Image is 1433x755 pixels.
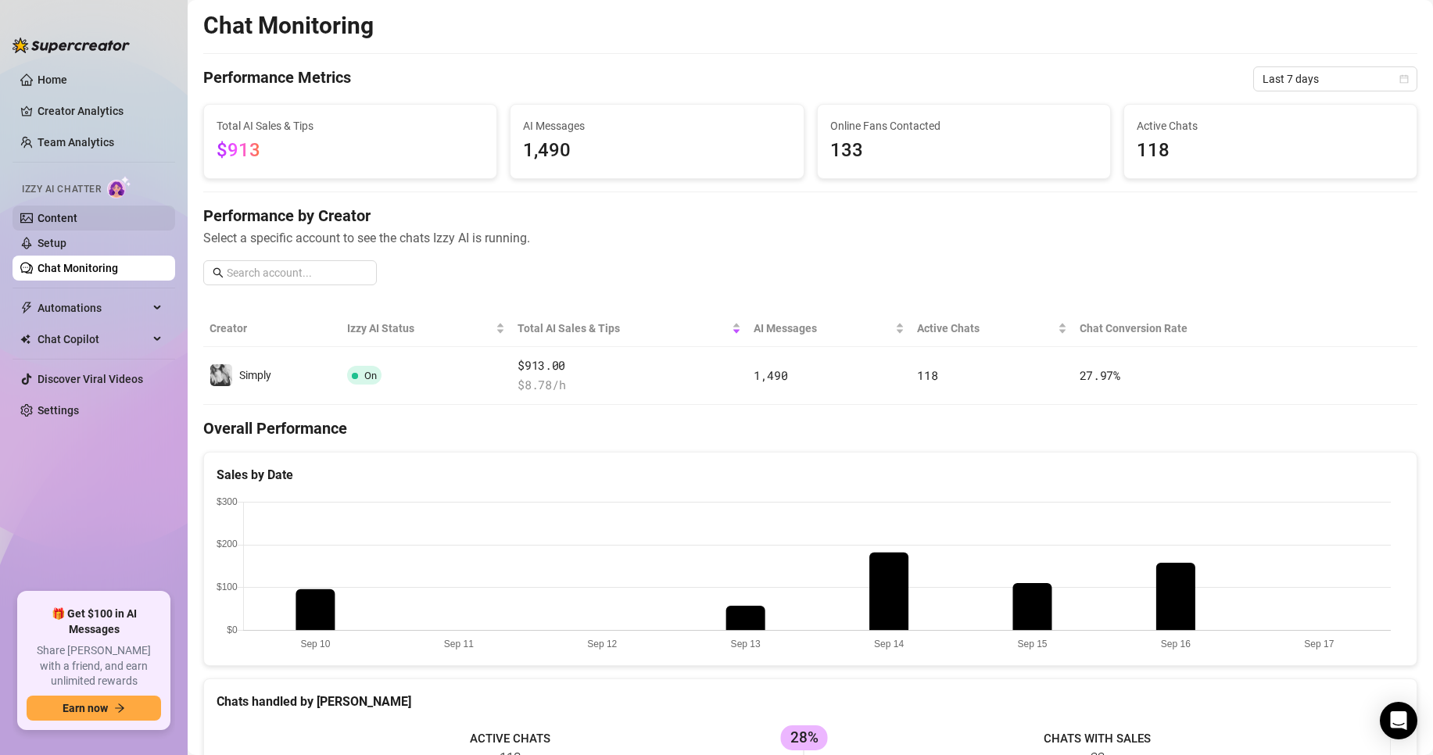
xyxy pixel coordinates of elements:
span: 27.97 % [1080,367,1120,383]
span: arrow-right [114,703,125,714]
span: 1,490 [523,136,790,166]
div: Sales by Date [217,465,1404,485]
input: Search account... [227,264,367,281]
span: $913 [217,139,260,161]
span: 118 [1137,136,1404,166]
span: 1,490 [754,367,788,383]
img: Simply [210,364,232,386]
span: Active Chats [917,320,1054,337]
img: logo-BBDzfeDw.svg [13,38,130,53]
span: Izzy AI Status [347,320,493,337]
img: Chat Copilot [20,334,30,345]
span: On [364,370,377,381]
img: AI Chatter [107,176,131,199]
h4: Performance Metrics [203,66,351,91]
a: Settings [38,404,79,417]
th: AI Messages [747,310,911,347]
span: Izzy AI Chatter [22,182,101,197]
th: Creator [203,310,341,347]
span: calendar [1399,74,1409,84]
a: Setup [38,237,66,249]
span: Online Fans Contacted [830,117,1098,134]
h2: Chat Monitoring [203,11,374,41]
th: Active Chats [911,310,1073,347]
span: AI Messages [523,117,790,134]
a: Discover Viral Videos [38,373,143,385]
div: Chats handled by [PERSON_NAME] [217,692,1404,711]
span: Active Chats [1137,117,1404,134]
span: 🎁 Get $100 in AI Messages [27,607,161,637]
th: Chat Conversion Rate [1073,310,1296,347]
span: 133 [830,136,1098,166]
a: Chat Monitoring [38,262,118,274]
span: Total AI Sales & Tips [518,320,729,337]
div: Open Intercom Messenger [1380,702,1417,739]
span: thunderbolt [20,302,33,314]
span: AI Messages [754,320,892,337]
a: Team Analytics [38,136,114,148]
span: Total AI Sales & Tips [217,117,484,134]
button: Earn nowarrow-right [27,696,161,721]
span: Last 7 days [1263,67,1408,91]
span: Share [PERSON_NAME] with a friend, and earn unlimited rewards [27,643,161,689]
span: Chat Copilot [38,327,149,352]
span: Select a specific account to see the chats Izzy AI is running. [203,228,1417,248]
span: $ 8.78 /h [518,376,741,395]
th: Total AI Sales & Tips [511,310,747,347]
a: Creator Analytics [38,98,163,123]
span: 118 [917,367,937,383]
a: Content [38,212,77,224]
span: $913.00 [518,356,741,375]
span: Automations [38,295,149,320]
span: Simply [239,369,271,381]
th: Izzy AI Status [341,310,511,347]
h4: Overall Performance [203,417,1417,439]
span: Earn now [63,702,108,714]
a: Home [38,73,67,86]
span: search [213,267,224,278]
h4: Performance by Creator [203,205,1417,227]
